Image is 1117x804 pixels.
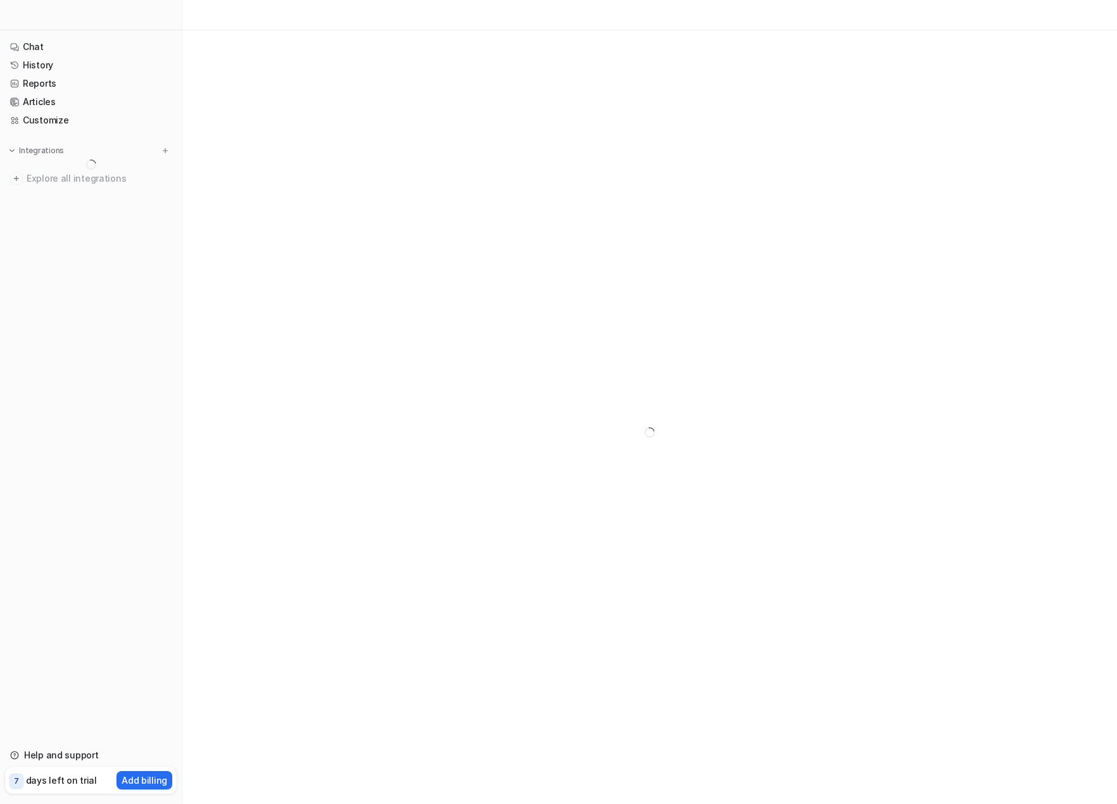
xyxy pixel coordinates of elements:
a: Chat [5,38,177,56]
img: menu_add.svg [161,146,170,155]
p: 7 [14,776,19,787]
a: Help and support [5,746,177,764]
a: Articles [5,93,177,111]
a: History [5,56,177,74]
span: Explore all integrations [27,168,172,189]
a: Reports [5,75,177,92]
a: Customize [5,111,177,129]
p: Add billing [122,774,167,787]
button: Add billing [117,771,172,789]
img: expand menu [8,146,16,155]
p: days left on trial [26,774,97,787]
p: Integrations [19,146,64,156]
a: Explore all integrations [5,170,177,187]
button: Integrations [5,144,68,157]
img: explore all integrations [10,172,23,185]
